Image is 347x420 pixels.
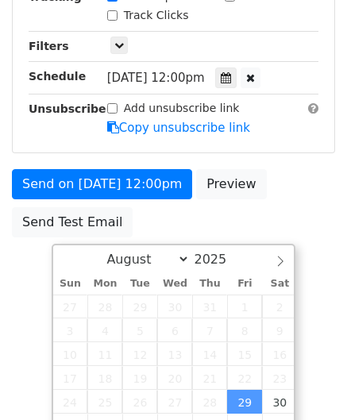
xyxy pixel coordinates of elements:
[122,318,157,342] span: August 5, 2025
[53,295,88,318] span: July 27, 2025
[122,279,157,289] span: Tue
[12,207,133,237] a: Send Test Email
[192,295,227,318] span: July 31, 2025
[53,390,88,414] span: August 24, 2025
[122,342,157,366] span: August 12, 2025
[262,366,297,390] span: August 23, 2025
[192,279,227,289] span: Thu
[107,71,205,85] span: [DATE] 12:00pm
[157,390,192,414] span: August 27, 2025
[87,295,122,318] span: July 28, 2025
[157,318,192,342] span: August 6, 2025
[107,121,250,135] a: Copy unsubscribe link
[262,390,297,414] span: August 30, 2025
[87,318,122,342] span: August 4, 2025
[122,366,157,390] span: August 19, 2025
[196,169,266,199] a: Preview
[227,342,262,366] span: August 15, 2025
[87,366,122,390] span: August 18, 2025
[192,390,227,414] span: August 28, 2025
[262,295,297,318] span: August 2, 2025
[122,390,157,414] span: August 26, 2025
[12,169,192,199] a: Send on [DATE] 12:00pm
[157,295,192,318] span: July 30, 2025
[190,252,247,267] input: Year
[122,295,157,318] span: July 29, 2025
[87,279,122,289] span: Mon
[157,279,192,289] span: Wed
[87,390,122,414] span: August 25, 2025
[227,366,262,390] span: August 22, 2025
[227,279,262,289] span: Fri
[192,318,227,342] span: August 7, 2025
[124,100,240,117] label: Add unsubscribe link
[227,295,262,318] span: August 1, 2025
[87,342,122,366] span: August 11, 2025
[262,318,297,342] span: August 9, 2025
[53,279,88,289] span: Sun
[262,342,297,366] span: August 16, 2025
[268,344,347,420] iframe: Chat Widget
[124,7,189,24] label: Track Clicks
[53,342,88,366] span: August 10, 2025
[192,342,227,366] span: August 14, 2025
[29,70,86,83] strong: Schedule
[227,318,262,342] span: August 8, 2025
[157,366,192,390] span: August 20, 2025
[53,366,88,390] span: August 17, 2025
[157,342,192,366] span: August 13, 2025
[29,102,106,115] strong: Unsubscribe
[29,40,69,52] strong: Filters
[192,366,227,390] span: August 21, 2025
[262,279,297,289] span: Sat
[227,390,262,414] span: August 29, 2025
[53,318,88,342] span: August 3, 2025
